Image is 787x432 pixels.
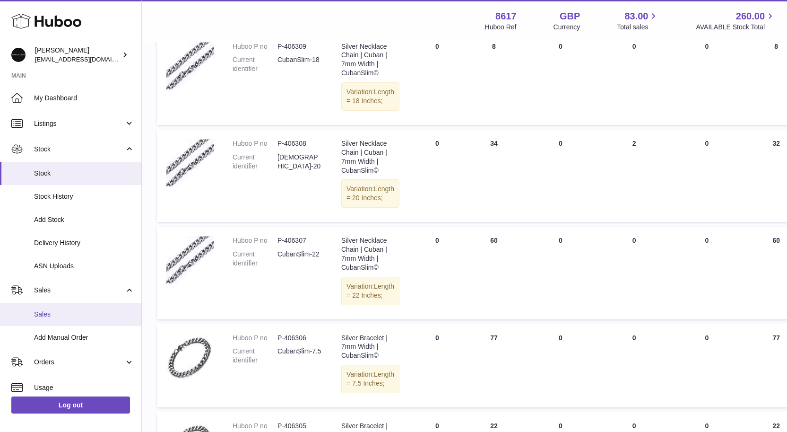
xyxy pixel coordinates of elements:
[346,88,394,105] span: Length = 18 Inches;
[166,139,214,186] img: product image
[341,365,399,393] div: Variation:
[409,130,466,222] td: 0
[522,227,599,319] td: 0
[34,94,134,103] span: My Dashboard
[599,33,670,125] td: 0
[341,139,399,175] div: Silver Necklace Chain | Cuban | 7mm Width | CubanSlim©
[34,333,134,342] span: Add Manual Order
[277,55,322,73] dd: CubanSlim-18
[277,422,322,431] dd: P-406305
[696,10,776,32] a: 260.00 AVAILABLE Stock Total
[599,130,670,222] td: 2
[166,334,214,379] img: product image
[553,23,580,32] div: Currency
[233,42,277,51] dt: Huboo P no
[233,250,277,268] dt: Current identifier
[35,55,139,63] span: [EMAIL_ADDRESS][DOMAIN_NAME]
[233,334,277,343] dt: Huboo P no
[705,43,709,50] span: 0
[617,10,659,32] a: 83.00 Total sales
[166,236,214,283] img: product image
[34,286,124,295] span: Sales
[34,169,134,178] span: Stock
[34,145,124,154] span: Stock
[341,334,399,361] div: Silver Bracelet | 7mm Width | CubanSlim©
[34,358,124,367] span: Orders
[34,262,134,271] span: ASN Uploads
[34,383,134,392] span: Usage
[599,227,670,319] td: 0
[705,334,709,342] span: 0
[617,23,659,32] span: Total sales
[277,153,322,171] dd: [DEMOGRAPHIC_DATA]-20
[277,236,322,245] dd: P-406307
[277,42,322,51] dd: P-406309
[11,397,130,414] a: Log out
[495,10,517,23] strong: 8617
[341,42,399,78] div: Silver Necklace Chain | Cuban | 7mm Width | CubanSlim©
[277,334,322,343] dd: P-406306
[466,324,522,407] td: 77
[705,422,709,430] span: 0
[233,422,277,431] dt: Huboo P no
[34,215,134,224] span: Add Stock
[233,236,277,245] dt: Huboo P no
[466,33,522,125] td: 8
[34,310,134,319] span: Sales
[166,42,214,89] img: product image
[35,46,120,64] div: [PERSON_NAME]
[34,238,134,247] span: Delivery History
[233,153,277,171] dt: Current identifier
[11,48,26,62] img: hello@alfredco.com
[599,324,670,407] td: 0
[522,324,599,407] td: 0
[341,236,399,272] div: Silver Necklace Chain | Cuban | 7mm Width | CubanSlim©
[522,130,599,222] td: 0
[341,82,399,111] div: Variation:
[346,282,394,299] span: Length = 22 Inches;
[705,237,709,244] span: 0
[560,10,580,23] strong: GBP
[409,33,466,125] td: 0
[409,324,466,407] td: 0
[341,179,399,208] div: Variation:
[696,23,776,32] span: AVAILABLE Stock Total
[233,55,277,73] dt: Current identifier
[736,10,765,23] span: 260.00
[277,139,322,148] dd: P-406308
[233,347,277,365] dt: Current identifier
[409,227,466,319] td: 0
[466,130,522,222] td: 34
[705,140,709,147] span: 0
[34,119,124,128] span: Listings
[485,23,517,32] div: Huboo Ref
[522,33,599,125] td: 0
[624,10,648,23] span: 83.00
[34,192,134,201] span: Stock History
[277,250,322,268] dd: CubanSlim-22
[341,277,399,305] div: Variation:
[277,347,322,365] dd: CubanSlim-7.5
[466,227,522,319] td: 60
[233,139,277,148] dt: Huboo P no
